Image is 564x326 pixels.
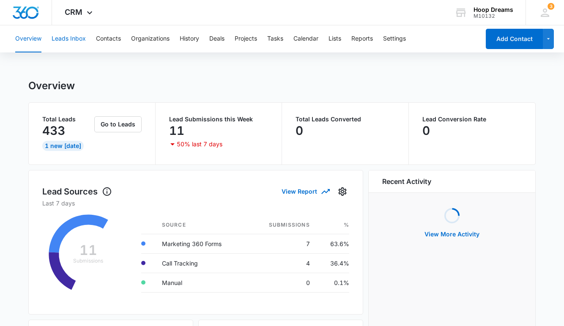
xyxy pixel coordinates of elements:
[336,185,349,198] button: Settings
[247,273,316,292] td: 0
[94,116,142,132] button: Go to Leads
[235,25,257,52] button: Projects
[329,25,341,52] button: Lists
[42,141,84,151] div: 1 New [DATE]
[317,234,349,253] td: 63.6%
[267,25,283,52] button: Tasks
[317,216,349,234] th: %
[293,25,318,52] button: Calendar
[169,124,184,137] p: 11
[65,8,82,16] span: CRM
[296,124,303,137] p: 0
[42,124,65,137] p: 433
[317,253,349,273] td: 36.4%
[42,185,112,198] h1: Lead Sources
[247,234,316,253] td: 7
[416,224,488,244] button: View More Activity
[474,13,513,19] div: account id
[155,216,248,234] th: Source
[42,116,93,122] p: Total Leads
[52,25,86,52] button: Leads Inbox
[296,116,395,122] p: Total Leads Converted
[209,25,225,52] button: Deals
[383,25,406,52] button: Settings
[247,216,316,234] th: Submissions
[351,25,373,52] button: Reports
[177,141,222,147] p: 50% last 7 days
[28,79,75,92] h1: Overview
[42,199,349,208] p: Last 7 days
[96,25,121,52] button: Contacts
[169,116,268,122] p: Lead Submissions this Week
[548,3,554,10] div: notifications count
[155,253,248,273] td: Call Tracking
[382,176,431,186] h6: Recent Activity
[422,116,522,122] p: Lead Conversion Rate
[180,25,199,52] button: History
[15,25,41,52] button: Overview
[317,273,349,292] td: 0.1%
[94,121,142,128] a: Go to Leads
[131,25,170,52] button: Organizations
[474,6,513,13] div: account name
[548,3,554,10] span: 3
[282,184,329,199] button: View Report
[422,124,430,137] p: 0
[155,273,248,292] td: Manual
[155,234,248,253] td: Marketing 360 Forms
[247,253,316,273] td: 4
[486,29,543,49] button: Add Contact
